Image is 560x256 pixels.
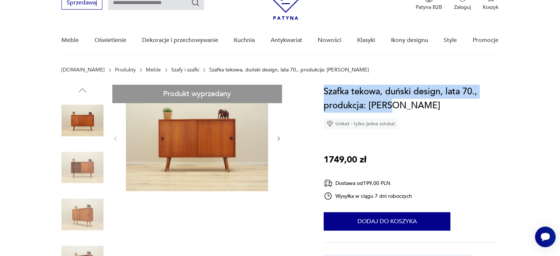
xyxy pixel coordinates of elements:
img: Ikona dostawy [324,179,332,188]
a: Klasyki [357,26,375,55]
img: Ikona diamentu [327,120,333,127]
a: Dekoracje i przechowywanie [142,26,218,55]
div: Wysyłka w ciągu 7 dni roboczych [324,192,412,200]
a: Meble [146,67,161,73]
a: Oświetlenie [95,26,126,55]
a: Produkty [115,67,136,73]
img: Zdjęcie produktu Szafka tekowa, duński design, lata 70., produkcja: Dania [61,193,103,235]
a: Promocje [473,26,499,55]
a: Szafy i szafki [171,67,199,73]
a: Meble [61,26,79,55]
img: Zdjęcie produktu Szafka tekowa, duński design, lata 70., produkcja: Dania [61,99,103,141]
h1: Szafka tekowa, duński design, lata 70., produkcja: [PERSON_NAME] [324,85,499,113]
p: Szafka tekowa, duński design, lata 70., produkcja: [PERSON_NAME] [209,67,369,73]
a: Antykwariat [271,26,302,55]
a: Nowości [318,26,341,55]
div: Dostawa od 199,00 PLN [324,179,412,188]
button: Dodaj do koszyka [324,212,450,231]
div: Unikat - tylko jedna sztuka! [324,118,398,129]
p: 1749,00 zł [324,153,366,167]
a: Kuchnia [234,26,255,55]
p: Zaloguj [454,4,471,11]
p: Patyna B2B [416,4,442,11]
img: Zdjęcie produktu Szafka tekowa, duński design, lata 70., produkcja: Dania [126,85,268,191]
a: Ikony designu [391,26,428,55]
a: Style [444,26,457,55]
div: Produkt wyprzedany [112,85,282,103]
iframe: Smartsupp widget button [535,227,556,247]
img: Zdjęcie produktu Szafka tekowa, duński design, lata 70., produkcja: Dania [61,147,103,189]
p: Koszyk [483,4,499,11]
a: [DOMAIN_NAME] [61,67,105,73]
a: Sprzedawaj [61,1,102,6]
